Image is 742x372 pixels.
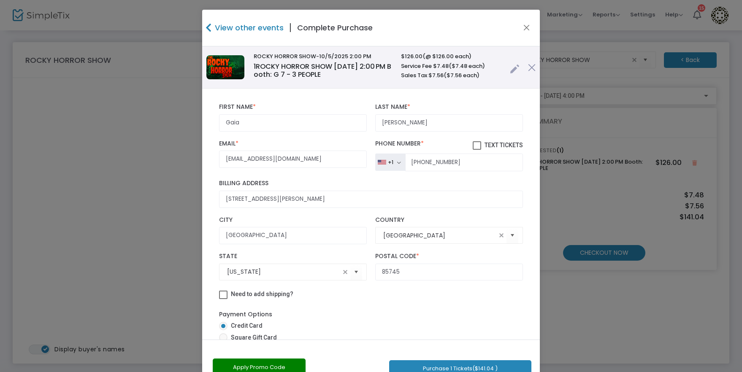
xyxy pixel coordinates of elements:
h4: View other events [213,22,284,33]
input: Postal Code [375,264,523,281]
span: ($7.48 each) [449,62,485,70]
span: Text Tickets [485,142,523,148]
span: Square Gift Card [227,333,277,342]
label: Email [219,140,367,148]
label: Last Name [375,103,523,111]
input: Email [219,151,367,168]
h6: ROCKY HORROR SHOW [254,53,393,60]
button: Select [506,227,518,244]
label: Country [375,216,523,224]
span: | [284,20,297,35]
input: Select State [227,267,340,276]
button: +1 [375,154,405,171]
input: First Name [219,114,367,132]
span: Credit Card [227,321,263,330]
label: First Name [219,103,367,111]
span: clear [496,230,506,240]
span: -10/5/2025 2:00 PM [316,52,371,60]
button: Close [521,22,532,33]
input: City [219,227,367,244]
h6: $126.00 [401,53,501,60]
span: (@ $126.00 each) [422,52,471,60]
label: City [219,216,367,224]
h6: Service Fee $7.48 [401,63,501,70]
span: 1 [254,62,256,71]
span: ($7.56 each) [444,71,479,79]
input: Billing Address [219,191,523,208]
label: Postal Code [375,253,523,260]
span: Need to add shipping? [231,291,293,297]
label: Payment Options [219,310,272,319]
label: Phone Number [375,140,523,150]
button: Select [350,263,362,280]
img: CarlosFranco-AETRockyHorrorHome.png [206,55,244,79]
h4: Complete Purchase [297,22,373,33]
h6: Sales Tax $7.56 [401,72,501,79]
input: Phone Number [405,154,523,171]
input: Select Country [383,231,496,240]
span: clear [340,267,350,277]
span: ROCKY HORROR SHOW [DATE] 2:00 PM Booth: G 7 - 3 PEOPLE [254,62,391,80]
div: +1 [388,159,393,166]
img: cross.png [528,64,536,71]
label: State [219,253,367,260]
input: Last Name [375,114,523,132]
label: Billing Address [219,180,523,187]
